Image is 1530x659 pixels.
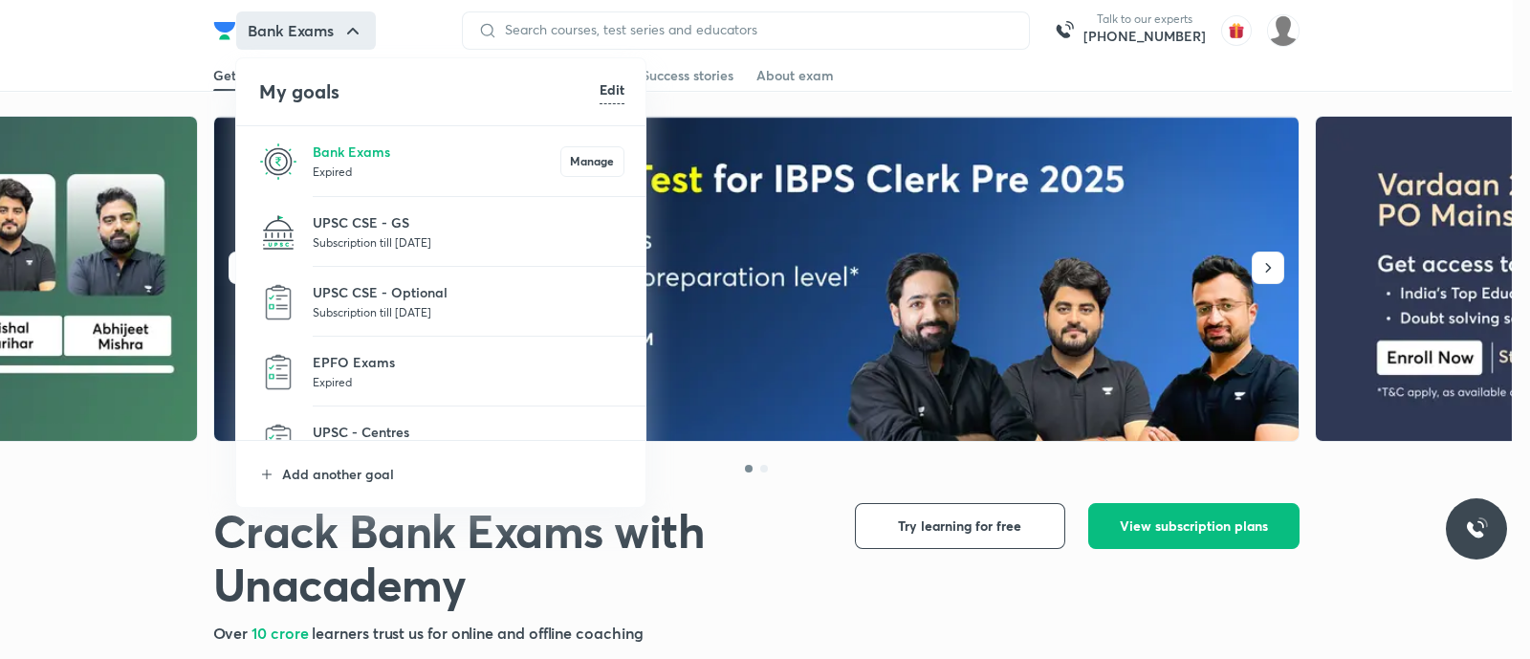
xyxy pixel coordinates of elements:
p: Expired [313,162,560,181]
img: Bank Exams [259,143,297,181]
img: UPSC CSE - Optional [259,283,297,321]
p: Add another goal [282,464,624,484]
p: UPSC - Centres [313,422,624,442]
p: Subscription till [DATE] [313,232,624,252]
img: UPSC - Centres [259,423,297,461]
p: UPSC CSE - Optional [313,282,624,302]
p: UPSC CSE - GS [313,212,624,232]
img: EPFO Exams [259,353,297,391]
p: Expired [313,372,624,391]
button: Manage [560,146,624,177]
h6: Edit [600,79,624,99]
p: Subscription till [DATE] [313,302,624,321]
img: UPSC CSE - GS [259,213,297,252]
p: Bank Exams [313,142,560,162]
h4: My goals [259,77,600,106]
p: EPFO Exams [313,352,624,372]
